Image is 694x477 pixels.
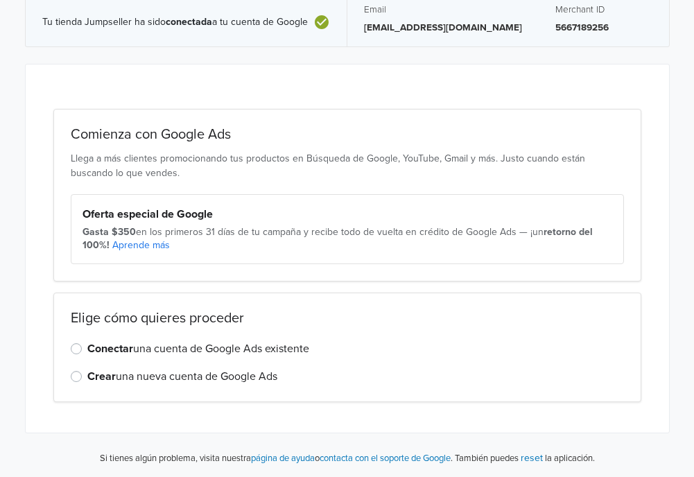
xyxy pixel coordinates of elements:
h2: Elige cómo quieres proceder [71,310,624,327]
p: [EMAIL_ADDRESS][DOMAIN_NAME] [364,21,522,35]
p: Si tienes algún problema, visita nuestra o . [100,452,453,466]
strong: Oferta especial de Google [83,207,213,221]
p: También puedes la aplicación. [453,450,595,466]
span: Tu tienda Jumpseller ha sido a tu cuenta de Google [42,17,308,28]
p: Llega a más clientes promocionando tus productos en Búsqueda de Google, YouTube, Gmail y más. Jus... [71,151,624,180]
strong: Conectar [87,342,133,356]
div: en los primeros 31 días de tu campaña y recibe todo de vuelta en crédito de Google Ads — ¡un [83,225,612,252]
p: 5667189256 [555,21,652,35]
label: una nueva cuenta de Google Ads [87,368,277,385]
a: página de ayuda [251,453,315,464]
strong: Crear [87,370,116,383]
label: una cuenta de Google Ads existente [87,340,309,357]
strong: $350 [112,226,136,238]
h5: Email [364,4,522,15]
a: contacta con el soporte de Google [320,453,451,464]
h5: Merchant ID [555,4,652,15]
b: conectada [166,16,212,28]
h2: Comienza con Google Ads [71,126,624,143]
a: Aprende más [112,239,170,251]
strong: Gasta [83,226,109,238]
button: reset [521,450,543,466]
